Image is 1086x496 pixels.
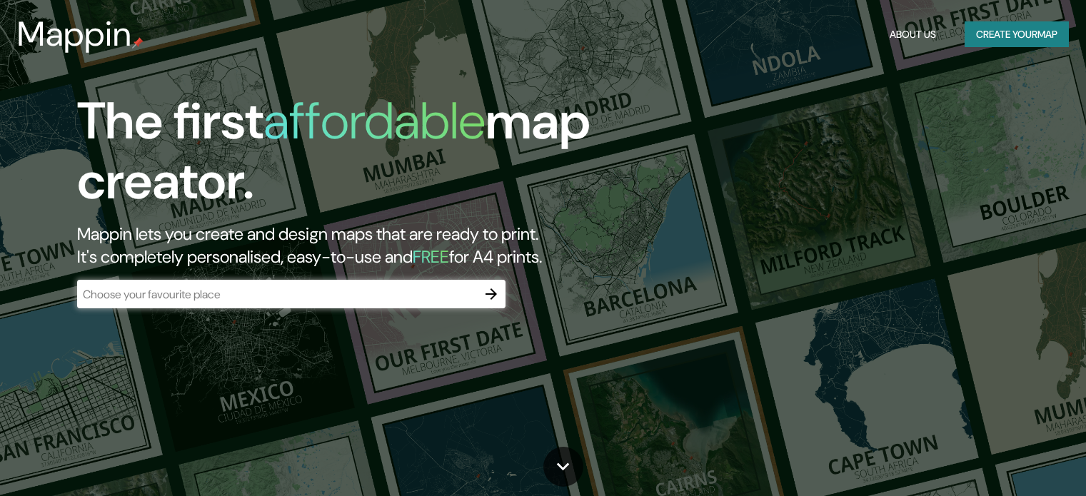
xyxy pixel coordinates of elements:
h2: Mappin lets you create and design maps that are ready to print. It's completely personalised, eas... [77,223,620,268]
h5: FREE [413,246,449,268]
iframe: Help widget launcher [959,440,1070,480]
img: mappin-pin [132,37,144,49]
h1: The first map creator. [77,91,620,223]
h3: Mappin [17,14,132,54]
input: Choose your favourite place [77,286,477,303]
h1: affordable [263,88,486,154]
button: Create yourmap [965,21,1069,48]
button: About Us [884,21,942,48]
